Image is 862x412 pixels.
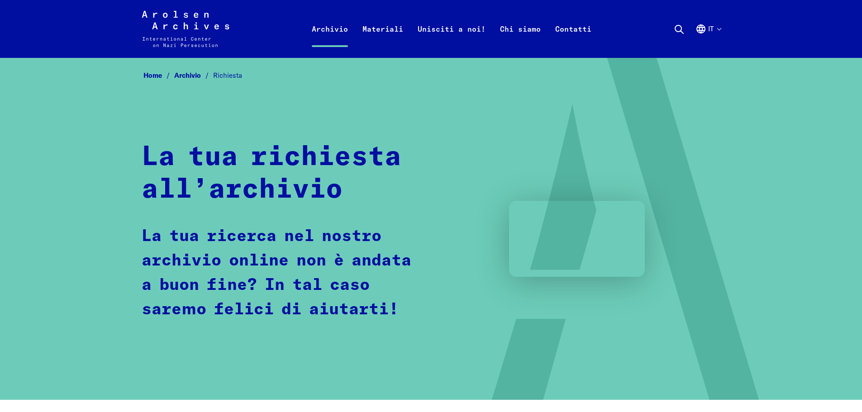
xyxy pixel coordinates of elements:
[142,69,721,83] nav: Breadcrumb
[213,71,242,80] span: Richiesta
[548,22,599,58] a: Contatti
[142,224,415,322] p: La tua ricerca nel nostro archivio online non è andata a buon fine? In tal caso saremo felici di ...
[305,11,599,47] nav: Primaria
[142,144,401,204] strong: La tua richiesta all’archivio
[143,71,174,80] a: Home
[493,22,548,58] a: Chi siamo
[355,22,410,58] a: Materiali
[695,24,721,56] button: Italiano, selezione lingua
[410,22,493,58] a: Unisciti a noi!
[174,71,213,80] a: Archivio
[305,22,355,58] a: Archivio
